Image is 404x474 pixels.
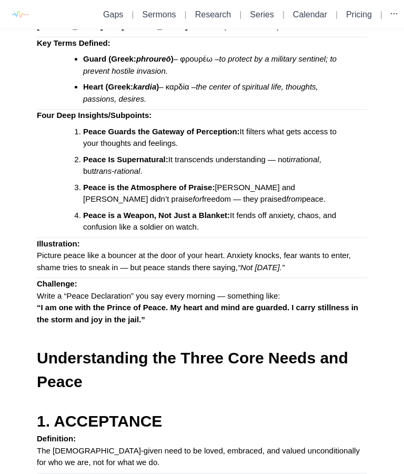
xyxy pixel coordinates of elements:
strong: “I am one with the Prince of Peace. My heart and mind are guarded. I carry stillness in the storm... [37,303,360,324]
strong: Challenge: [37,279,77,288]
span: . [140,166,142,175]
em: the center of spiritual life, thoughts, passions, desires. [83,82,320,103]
strong: Peace Guards the Gateway of Perception: [83,127,240,136]
li: | [235,8,246,21]
strong: Peace is the Atmosphere of Praise: [83,183,215,192]
li: | [180,8,191,21]
strong: Illustration: [37,239,80,248]
li: | [331,8,342,21]
span: It transcends understanding — not [168,155,289,164]
strong: Four Deep Insights/Subpoints: [37,111,151,120]
em: irrational [289,155,319,164]
li: | [127,8,138,21]
img: logo [8,3,32,26]
em: from [286,194,302,203]
a: Series [250,10,274,19]
span: Understanding the Three Core Needs and Peace [37,349,352,390]
strong: Guard (Greek: [83,54,136,63]
span: The [DEMOGRAPHIC_DATA]-given need to be loved, embraced, and valued unconditionally for who we ar... [37,446,362,467]
strong: Peace is a Weapon, Not Just a Blanket: [83,211,230,220]
span: Picture peace like a bouncer at the door of your heart. Anxiety knocks, fear wants to enter, sham... [37,251,353,272]
li: | [376,8,387,21]
em: for [193,194,202,203]
em: “Not [DATE].” [238,263,285,272]
strong: Heart (Greek: [83,82,133,91]
a: Calendar [293,10,327,19]
strong: Key Terms Defined: [37,38,110,47]
strong: ) [156,82,159,91]
span: Write a “Peace Declaration” you say every morning — something like: [37,291,280,300]
a: Pricing [346,10,372,19]
li: | [278,8,289,21]
a: Research [195,10,231,19]
strong: ) [171,54,174,63]
span: freedom — they praised [202,194,286,203]
strong: 1. ACCEPTANCE [37,412,162,430]
a: Gaps [103,10,123,19]
strong: Definition: [37,434,76,443]
span: – φρουρέω – [174,54,219,63]
em: to protect by a military sentinel; to prevent hostile invasion. [83,54,339,75]
span: – καρδία – [159,82,196,91]
em: trans-rational [94,166,140,175]
strong: kardia [133,82,156,91]
a: Sermons [143,10,176,19]
strong: Peace Is Supernatural: [83,155,168,164]
span: peace. [302,194,326,203]
strong: phroureō [136,54,171,63]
